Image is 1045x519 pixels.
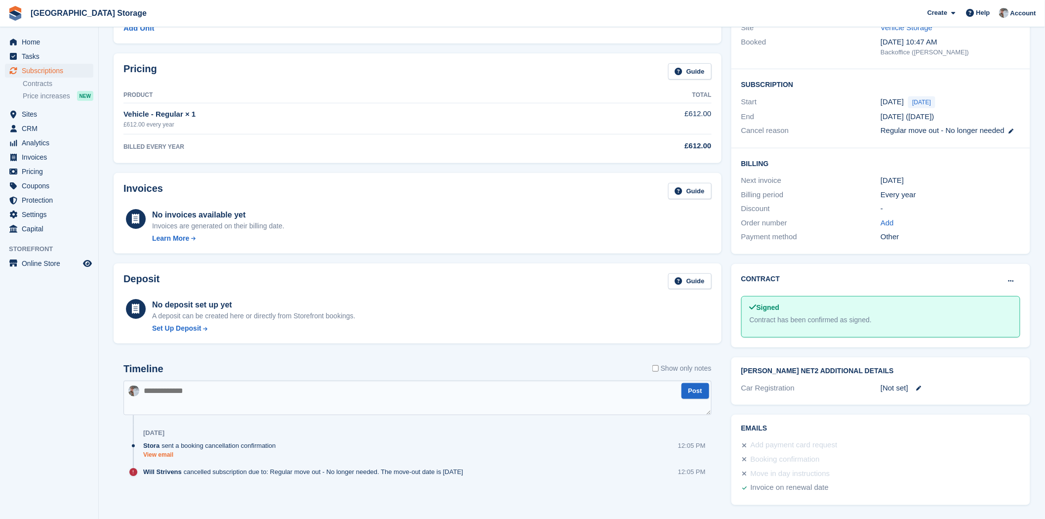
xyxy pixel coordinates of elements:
[908,96,936,108] span: [DATE]
[741,175,881,186] div: Next invoice
[5,208,93,221] a: menu
[741,96,881,108] div: Start
[123,183,163,199] h2: Invoices
[741,125,881,136] div: Cancel reason
[5,222,93,236] a: menu
[5,64,93,78] a: menu
[668,63,712,80] a: Guide
[143,467,468,476] div: cancelled subscription due to: Regular move out - No longer needed. The move-out date is [DATE]
[741,383,881,394] div: Car Registration
[152,323,356,334] a: Set Up Deposit
[8,6,23,21] img: stora-icon-8386f47178a22dfd0bd8f6a31ec36ba5ce8667c1dd55bd0f319d3a0aa187defe.svg
[751,468,830,480] div: Move in day instructions
[751,482,829,494] div: Invoice on renewal date
[22,49,81,63] span: Tasks
[881,231,1020,243] div: Other
[123,23,154,34] a: Add Unit
[5,150,93,164] a: menu
[5,136,93,150] a: menu
[741,37,881,57] div: Booked
[881,383,1020,394] div: [Not set]
[741,111,881,123] div: End
[123,63,157,80] h2: Pricing
[678,467,706,476] div: 12:05 PM
[741,367,1020,375] h2: [PERSON_NAME] Net2 Additional Details
[741,79,1020,89] h2: Subscription
[123,363,163,375] h2: Timeline
[881,23,932,32] a: Vehicle Storage
[668,183,712,199] a: Guide
[22,222,81,236] span: Capital
[152,233,189,244] div: Learn More
[553,140,712,152] div: £612.00
[22,136,81,150] span: Analytics
[23,90,93,101] a: Price increases NEW
[741,231,881,243] div: Payment method
[999,8,1009,18] img: Will Strivens
[77,91,93,101] div: NEW
[123,142,553,151] div: BILLED EVERY YEAR
[750,303,1012,313] div: Signed
[27,5,151,21] a: [GEOGRAPHIC_DATA] Storage
[143,467,182,476] span: Will Strivens
[22,179,81,193] span: Coupons
[668,273,712,290] a: Guide
[741,189,881,201] div: Billing period
[152,233,284,244] a: Learn More
[881,126,1005,134] span: Regular move out - No longer needed
[22,165,81,178] span: Pricing
[23,91,70,101] span: Price increases
[81,258,93,269] a: Preview store
[741,22,881,34] div: Site
[741,217,881,229] div: Order number
[5,122,93,135] a: menu
[22,193,81,207] span: Protection
[881,189,1020,201] div: Every year
[22,122,81,135] span: CRM
[5,257,93,270] a: menu
[23,79,93,88] a: Contracts
[553,103,712,134] td: £612.00
[652,363,712,374] label: Show only notes
[5,179,93,193] a: menu
[741,203,881,215] div: Discount
[152,299,356,311] div: No deposit set up yet
[22,208,81,221] span: Settings
[881,37,1020,48] div: [DATE] 10:47 AM
[22,107,81,121] span: Sites
[652,363,659,374] input: Show only notes
[152,323,201,334] div: Set Up Deposit
[741,274,780,284] h2: Contract
[128,386,139,396] img: Will Strivens
[22,35,81,49] span: Home
[152,221,284,231] div: Invoices are generated on their billing date.
[123,87,553,103] th: Product
[1010,8,1036,18] span: Account
[750,315,1012,325] div: Contract has been confirmed as signed.
[5,49,93,63] a: menu
[123,120,553,129] div: £612.00 every year
[5,35,93,49] a: menu
[682,383,709,399] button: Post
[22,150,81,164] span: Invoices
[881,47,1020,57] div: Backoffice ([PERSON_NAME])
[741,158,1020,168] h2: Billing
[5,107,93,121] a: menu
[123,109,553,120] div: Vehicle - Regular × 1
[5,193,93,207] a: menu
[5,165,93,178] a: menu
[143,441,281,450] div: sent a booking cancellation confirmation
[143,451,281,459] a: View email
[881,175,1020,186] div: [DATE]
[881,203,1020,215] div: -
[22,64,81,78] span: Subscriptions
[678,441,706,450] div: 12:05 PM
[927,8,947,18] span: Create
[881,96,904,108] time: 2025-08-15 00:00:00 UTC
[751,439,838,451] div: Add payment card request
[123,273,160,290] h2: Deposit
[881,112,934,121] span: [DATE] ([DATE])
[9,244,98,254] span: Storefront
[741,425,1020,432] h2: Emails
[22,257,81,270] span: Online Store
